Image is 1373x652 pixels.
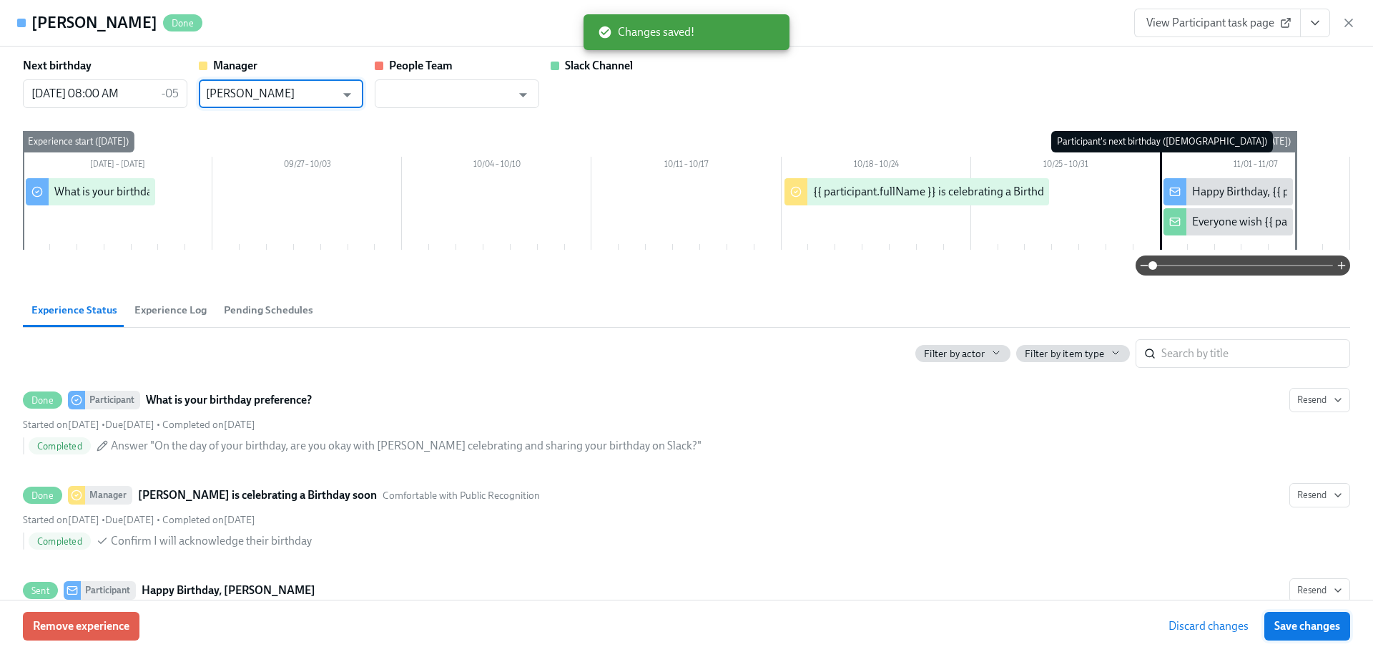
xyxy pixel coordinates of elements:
strong: What is your birthday preference? [146,391,312,409]
span: This task uses the "Comfortable with Public Recognition" audience [383,489,540,502]
label: Next birthday [23,58,92,74]
h4: [PERSON_NAME] [31,12,157,34]
span: Experience Log [134,302,207,318]
span: Done [23,490,62,501]
span: Resend [1297,583,1342,598]
span: Sent [23,585,58,596]
button: Filter by item type [1016,345,1130,362]
div: Experience end ([DATE]) [1187,131,1296,152]
span: Friday, September 20th 2024, 8:01 am [23,419,99,431]
button: Remove experience [23,612,139,641]
div: 10/11 – 10/17 [591,157,781,175]
span: Done [23,395,62,406]
button: Filter by actor [915,345,1010,362]
button: View task page [1300,9,1330,37]
span: Tuesday, September 24th 2024, 8:01 am [162,419,255,431]
span: Remove experience [33,619,129,633]
a: View Participant task page [1134,9,1301,37]
strong: Slack Channel [565,59,633,72]
span: Confirm I will acknowledge their birthday [111,533,312,549]
div: Participant's next birthday ([DEMOGRAPHIC_DATA]) [1051,131,1273,152]
div: Participant [81,581,136,600]
div: 10/04 – 10/10 [402,157,591,175]
span: Changes saved! [598,24,694,40]
strong: Manager [213,59,257,72]
button: Open [336,84,358,106]
span: Resend [1297,393,1342,407]
strong: Happy Birthday, [PERSON_NAME] [142,582,315,599]
span: Discard changes [1168,619,1249,633]
div: • • [23,418,255,432]
span: View Participant task page [1146,16,1289,30]
div: 10/25 – 10/31 [971,157,1161,175]
span: Wednesday, September 25th 2024, 8:00 am [105,419,154,431]
div: Manager [85,486,132,505]
div: Participant [85,391,140,409]
div: [DATE] – [DATE] [23,157,212,175]
span: Experience Status [31,302,117,318]
p: -05 [162,86,179,102]
div: Experience start ([DATE]) [22,131,134,152]
span: Filter by actor [924,347,985,361]
div: 11/01 – 11/07 [1161,157,1350,175]
div: 09/27 – 10/03 [212,157,402,175]
span: Done [163,18,202,29]
span: Save changes [1274,619,1340,633]
span: Resend [1297,488,1342,502]
span: Friday, October 18th 2024, 8:01 am [23,514,99,526]
div: {{ participant.fullName }} is celebrating a Birthday soon [813,184,1081,200]
button: Open [512,84,534,106]
strong: People Team [389,59,453,72]
div: • • [23,513,255,527]
span: Answer "On the day of your birthday, are you okay with [PERSON_NAME] celebrating and sharing your... [111,438,702,454]
button: Discard changes [1158,612,1259,641]
button: SentParticipantHappy Birthday, [PERSON_NAME]Sent on[DATE] [1289,578,1350,603]
span: Completed [29,441,91,452]
span: Monday, October 28th 2024, 8:00 am [105,514,154,526]
span: Completed [29,536,91,547]
span: Tuesday, October 29th 2024, 8:03 am [162,514,255,526]
input: Search by title [1161,339,1350,368]
span: Pending Schedules [224,302,313,318]
button: DoneManager[PERSON_NAME] is celebrating a Birthday soonComfortable with Public RecognitionStarted... [1289,483,1350,507]
button: Save changes [1264,612,1350,641]
div: 10/18 – 10/24 [782,157,971,175]
div: What is your birthday preference? [54,184,217,200]
button: DoneParticipantWhat is your birthday preference?Started on[DATE] •Due[DATE] • Completed on[DATE]C... [1289,388,1350,412]
span: Filter by item type [1025,347,1104,361]
strong: [PERSON_NAME] is celebrating a Birthday soon [138,487,377,504]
